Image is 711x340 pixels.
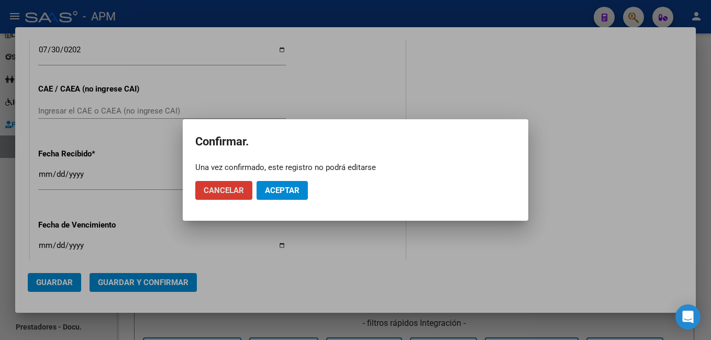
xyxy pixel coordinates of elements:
[675,304,701,330] div: Open Intercom Messenger
[204,186,244,195] span: Cancelar
[195,162,516,173] div: Una vez confirmado, este registro no podrá editarse
[257,181,308,200] button: Aceptar
[195,132,516,152] h2: Confirmar.
[265,186,299,195] span: Aceptar
[195,181,252,200] button: Cancelar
